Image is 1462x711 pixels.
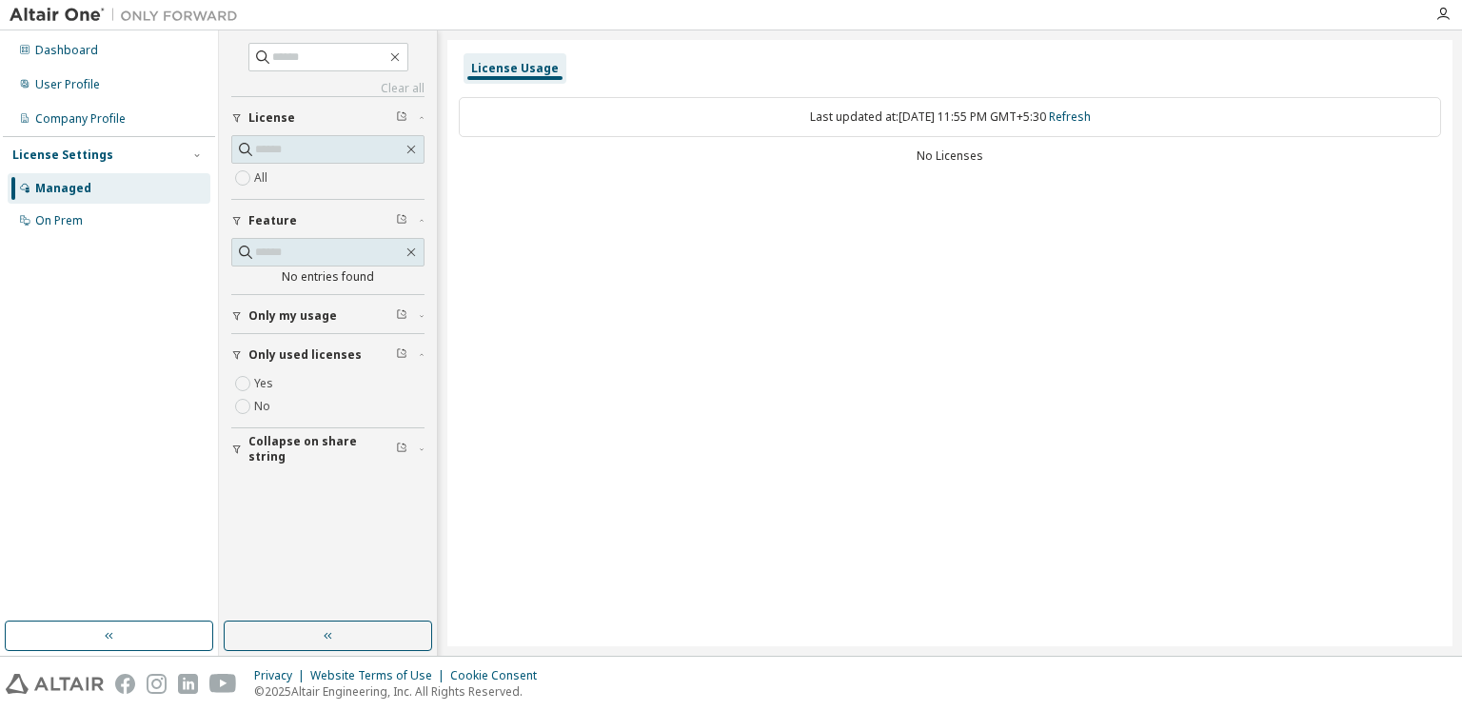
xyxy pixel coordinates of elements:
[396,442,407,457] span: Clear filter
[231,334,425,376] button: Only used licenses
[1049,109,1091,125] a: Refresh
[459,148,1441,164] div: No Licenses
[147,674,167,694] img: instagram.svg
[254,372,277,395] label: Yes
[254,683,548,700] p: © 2025 Altair Engineering, Inc. All Rights Reserved.
[35,181,91,196] div: Managed
[231,295,425,337] button: Only my usage
[35,77,100,92] div: User Profile
[12,148,113,163] div: License Settings
[459,97,1441,137] div: Last updated at: [DATE] 11:55 PM GMT+5:30
[178,674,198,694] img: linkedin.svg
[10,6,247,25] img: Altair One
[231,81,425,96] a: Clear all
[254,167,271,189] label: All
[396,347,407,363] span: Clear filter
[248,347,362,363] span: Only used licenses
[396,213,407,228] span: Clear filter
[248,308,337,324] span: Only my usage
[231,200,425,242] button: Feature
[248,434,396,464] span: Collapse on share string
[450,668,548,683] div: Cookie Consent
[35,111,126,127] div: Company Profile
[396,110,407,126] span: Clear filter
[35,43,98,58] div: Dashboard
[115,674,135,694] img: facebook.svg
[254,668,310,683] div: Privacy
[310,668,450,683] div: Website Terms of Use
[248,213,297,228] span: Feature
[254,395,274,418] label: No
[248,110,295,126] span: License
[471,61,559,76] div: License Usage
[231,269,425,285] div: No entries found
[231,428,425,470] button: Collapse on share string
[231,97,425,139] button: License
[6,674,104,694] img: altair_logo.svg
[209,674,237,694] img: youtube.svg
[396,308,407,324] span: Clear filter
[35,213,83,228] div: On Prem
